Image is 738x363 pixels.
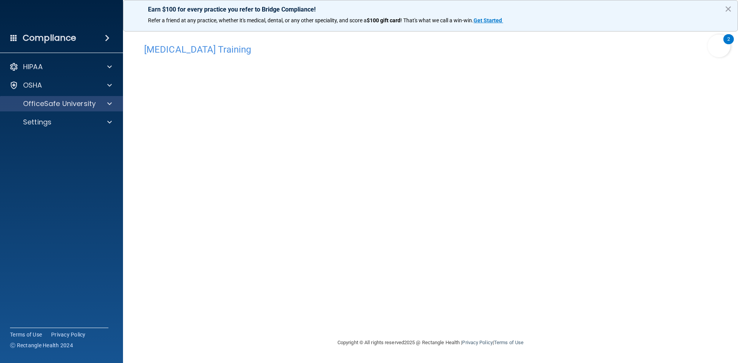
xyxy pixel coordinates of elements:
[727,39,730,49] div: 2
[401,17,474,23] span: ! That's what we call a win-win.
[51,331,86,338] a: Privacy Policy
[708,35,730,57] button: Open Resource Center, 2 new notifications
[9,81,112,90] a: OSHA
[9,62,112,71] a: HIPAA
[144,45,717,55] h4: [MEDICAL_DATA] Training
[474,17,503,23] a: Get Started
[10,331,42,338] a: Terms of Use
[144,59,529,295] iframe: covid-19
[474,17,502,23] strong: Get Started
[23,118,52,127] p: Settings
[10,341,73,349] span: Ⓒ Rectangle Health 2024
[462,340,492,345] a: Privacy Policy
[9,8,114,23] img: PMB logo
[148,6,713,13] p: Earn $100 for every practice you refer to Bridge Compliance!
[605,308,729,339] iframe: Drift Widget Chat Controller
[23,99,96,108] p: OfficeSafe University
[367,17,401,23] strong: $100 gift card
[9,99,112,108] a: OfficeSafe University
[290,330,571,355] div: Copyright © All rights reserved 2025 @ Rectangle Health | |
[23,62,43,71] p: HIPAA
[494,340,524,345] a: Terms of Use
[23,81,42,90] p: OSHA
[725,3,732,15] button: Close
[9,118,112,127] a: Settings
[148,17,367,23] span: Refer a friend at any practice, whether it's medical, dental, or any other speciality, and score a
[23,33,76,43] h4: Compliance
